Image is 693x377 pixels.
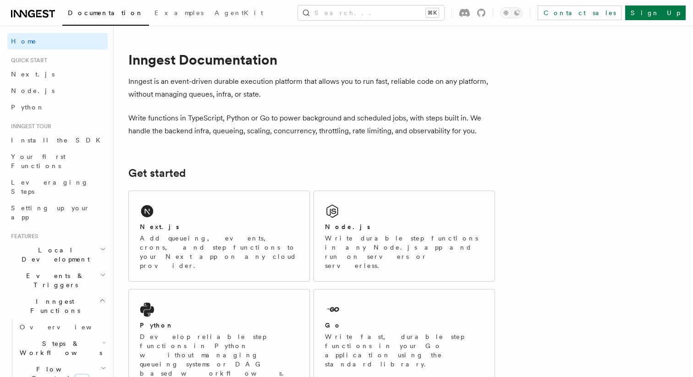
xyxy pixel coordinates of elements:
[7,297,99,315] span: Inngest Functions
[11,87,55,94] span: Node.js
[128,167,186,180] a: Get started
[140,222,179,231] h2: Next.js
[7,57,47,64] span: Quick start
[7,174,108,200] a: Leveraging Steps
[11,179,88,195] span: Leveraging Steps
[11,153,66,169] span: Your first Functions
[140,234,298,270] p: Add queueing, events, crons, and step functions to your Next app on any cloud provider.
[7,66,108,82] a: Next.js
[625,5,686,20] a: Sign Up
[538,5,621,20] a: Contact sales
[7,33,108,49] a: Home
[7,233,38,240] span: Features
[426,8,439,17] kbd: ⌘K
[313,191,495,282] a: Node.jsWrite durable step functions in any Node.js app and run on servers or serverless.
[7,246,100,264] span: Local Development
[16,319,108,335] a: Overview
[11,204,90,221] span: Setting up your app
[7,132,108,148] a: Install the SDK
[7,148,108,174] a: Your first Functions
[325,222,370,231] h2: Node.js
[140,321,174,330] h2: Python
[214,9,263,16] span: AgentKit
[128,75,495,101] p: Inngest is an event-driven durable execution platform that allows you to run fast, reliable code ...
[16,335,108,361] button: Steps & Workflows
[7,82,108,99] a: Node.js
[11,37,37,46] span: Home
[128,191,310,282] a: Next.jsAdd queueing, events, crons, and step functions to your Next app on any cloud provider.
[7,293,108,319] button: Inngest Functions
[7,123,51,130] span: Inngest tour
[7,271,100,290] span: Events & Triggers
[7,268,108,293] button: Events & Triggers
[7,99,108,115] a: Python
[325,234,484,270] p: Write durable step functions in any Node.js app and run on servers or serverless.
[7,200,108,225] a: Setting up your app
[500,7,522,18] button: Toggle dark mode
[325,332,484,369] p: Write fast, durable step functions in your Go application using the standard library.
[128,112,495,137] p: Write functions in TypeScript, Python or Go to power background and scheduled jobs, with steps bu...
[149,3,209,25] a: Examples
[11,104,44,111] span: Python
[7,242,108,268] button: Local Development
[298,5,444,20] button: Search...⌘K
[68,9,143,16] span: Documentation
[16,339,102,357] span: Steps & Workflows
[62,3,149,26] a: Documentation
[209,3,269,25] a: AgentKit
[154,9,203,16] span: Examples
[11,137,106,144] span: Install the SDK
[20,323,114,331] span: Overview
[11,71,55,78] span: Next.js
[128,51,495,68] h1: Inngest Documentation
[325,321,341,330] h2: Go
